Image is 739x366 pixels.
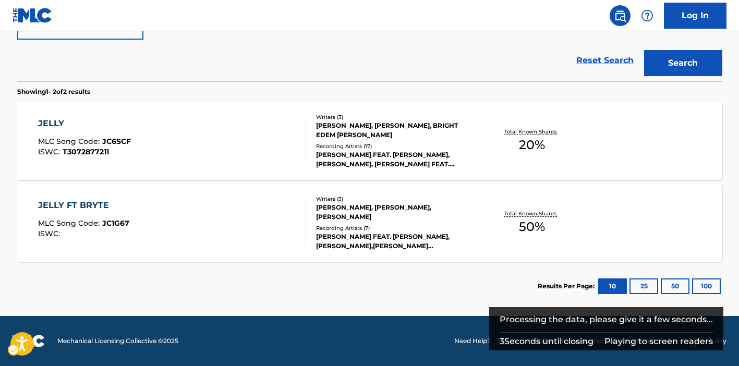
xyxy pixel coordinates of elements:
span: MLC Song Code : [38,137,102,146]
button: 10 [598,278,627,294]
span: MLC Song Code : [38,218,102,228]
p: Total Known Shares: [504,210,560,217]
button: 25 [629,278,658,294]
span: ISWC : [38,147,63,156]
img: MLC Logo [13,8,53,23]
div: [PERSON_NAME] FEAT. [PERSON_NAME], [PERSON_NAME],[PERSON_NAME][DEMOGRAPHIC_DATA],[PERSON_NAME],[P... [316,232,474,251]
div: [PERSON_NAME], [PERSON_NAME], [PERSON_NAME] [316,203,474,222]
span: 50 % [519,217,545,236]
div: Processing the data, please give it a few seconds... [500,307,713,332]
div: JELLY FT BRYTE [38,199,129,212]
button: 50 [661,278,689,294]
p: Showing 1 - 2 of 2 results [17,87,90,96]
span: JC1G67 [102,218,129,228]
button: Search [644,50,722,76]
div: [PERSON_NAME], [PERSON_NAME], BRIGHT EDEM [PERSON_NAME] [316,121,474,140]
span: 20 % [519,136,545,154]
img: help [641,9,653,22]
img: logo [13,335,45,347]
span: Mechanical Licensing Collective © 2025 [57,336,178,346]
div: Writers ( 3 ) [316,113,474,121]
button: 100 [692,278,721,294]
a: Reset Search [571,49,639,72]
div: Recording Artists ( 17 ) [316,142,474,150]
span: ISWC : [38,229,63,238]
p: Results Per Page: [538,282,597,291]
a: Need Help? [454,336,491,346]
span: T3072877211 [63,147,109,156]
a: Log In [664,3,726,29]
div: JELLY [38,117,131,130]
div: Writers ( 3 ) [316,195,474,203]
img: search [614,9,626,22]
span: 3 [500,336,504,346]
a: JELLY FT BRYTEMLC Song Code:JC1G67ISWC:Writers (3)[PERSON_NAME], [PERSON_NAME], [PERSON_NAME]Reco... [17,184,722,262]
span: JC6SCF [102,137,131,146]
p: Total Known Shares: [504,128,560,136]
div: Recording Artists ( 7 ) [316,224,474,232]
div: [PERSON_NAME] FEAT. [PERSON_NAME], [PERSON_NAME], [PERSON_NAME] FEAT. [PERSON_NAME] LEGZDINA [316,150,474,169]
a: JELLYMLC Song Code:JC6SCFISWC:T3072877211Writers (3)[PERSON_NAME], [PERSON_NAME], BRIGHT EDEM [PE... [17,102,722,180]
